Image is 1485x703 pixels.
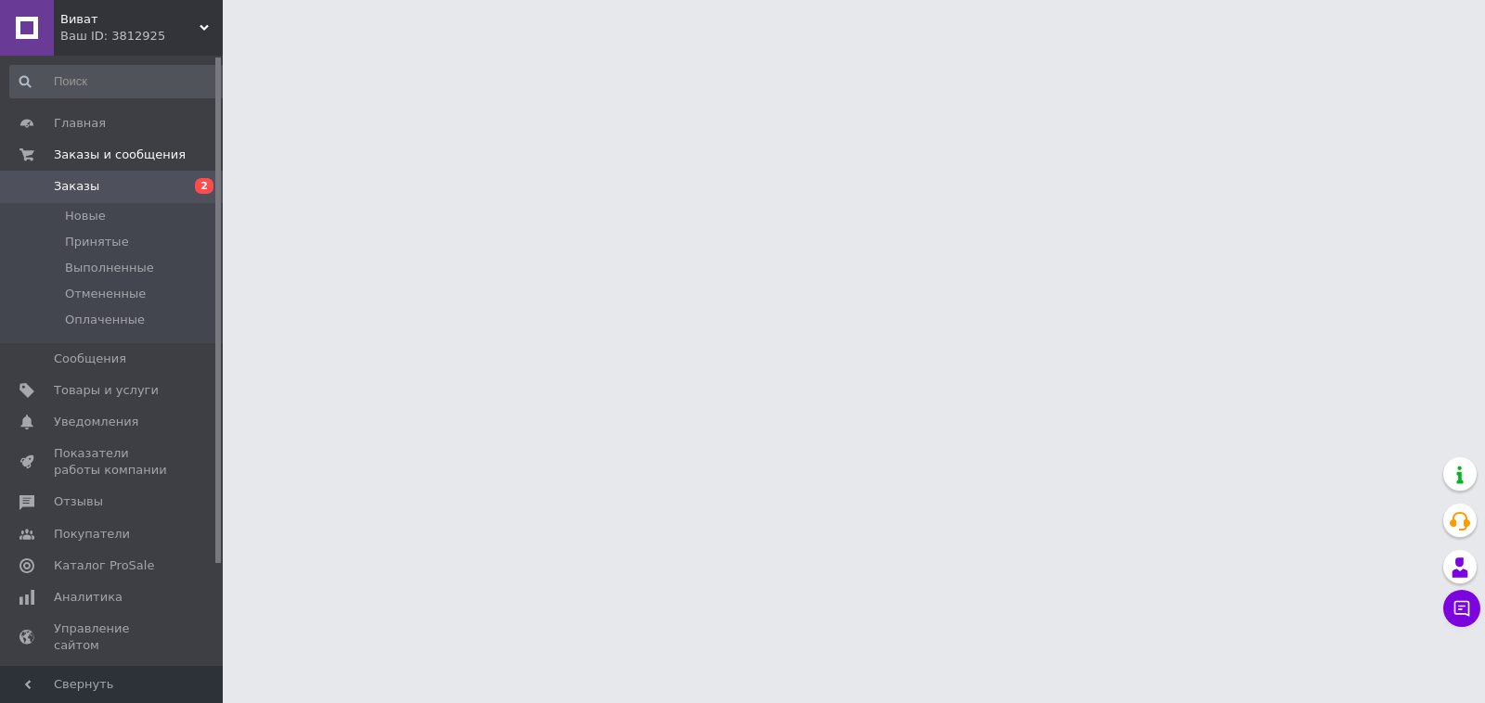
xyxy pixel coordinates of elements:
span: Новые [65,208,106,224]
span: Отзывы [54,493,103,510]
span: Отмененные [65,286,146,302]
span: Каталог ProSale [54,557,154,574]
span: Заказы и сообщения [54,147,186,163]
span: Управление сайтом [54,620,172,654]
span: Главная [54,115,106,132]
span: Оплаченные [65,312,145,328]
span: Выполненные [65,260,154,276]
span: Аналитика [54,589,123,606]
span: Принятые [65,234,129,250]
div: Ваш ID: 3812925 [60,28,223,45]
span: Товары и услуги [54,382,159,399]
span: Сообщения [54,351,126,367]
button: Чат с покупателем [1443,590,1480,627]
input: Поиск [9,65,225,98]
span: Виват [60,11,200,28]
span: Покупатели [54,526,130,543]
span: Показатели работы компании [54,445,172,479]
span: Уведомления [54,414,138,430]
span: Заказы [54,178,99,195]
span: 2 [195,178,213,194]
